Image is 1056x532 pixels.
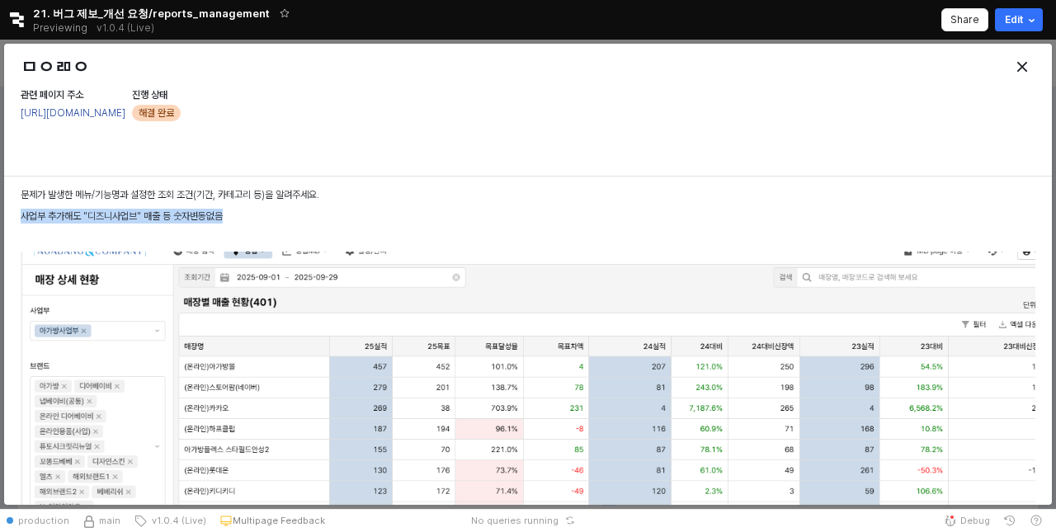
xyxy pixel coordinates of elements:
button: Reset app state [562,516,578,525]
button: Help [1023,509,1049,532]
a: [URL][DOMAIN_NAME] [21,107,125,119]
button: Releases and History [87,16,163,40]
button: Share app [941,8,988,31]
button: Edit [995,8,1043,31]
button: Close [1009,54,1035,80]
span: production [18,514,69,527]
p: 문제가 발생한 메뉴/기능명과 설정한 조회 조건(기간, 카테고리 등)을 알려주세요. [21,187,1035,202]
button: Add app to favorites [276,5,293,21]
span: 관련 페이지 주소 [21,89,83,101]
span: main [99,514,120,527]
button: Debug [937,509,997,532]
p: Share [950,13,979,26]
span: 해결 완료 [139,105,174,121]
p: 사업부 추가해도 "디즈니사업브" 매출 등 숫자변동없음 [21,209,1035,224]
h3: ㅁㅇㄻㅇ [21,55,779,78]
p: Multipage Feedback [233,514,325,527]
button: Source Control [76,509,127,532]
button: v1.0.4 (Live) [127,509,213,532]
span: Previewing [33,20,87,36]
span: 진행 상태 [132,89,167,101]
span: No queries running [471,514,559,527]
div: Previewing v1.0.4 (Live) [33,16,163,40]
button: Multipage Feedback [213,509,332,532]
span: 21. 버그 제보_개선 요청/reports_management [33,5,270,21]
p: v1.0.4 (Live) [97,21,154,35]
span: v1.0.4 (Live) [147,514,206,527]
button: History [997,509,1023,532]
span: Debug [960,514,990,527]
